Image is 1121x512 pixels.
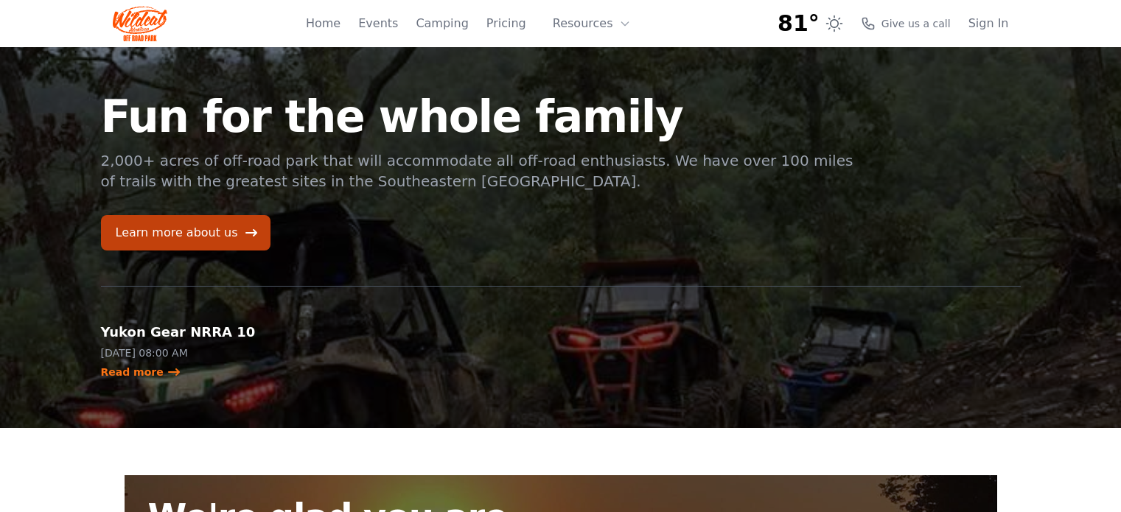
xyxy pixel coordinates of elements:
a: Events [358,15,398,32]
a: Learn more about us [101,215,270,250]
a: Read more [101,365,181,379]
span: 81° [778,10,820,37]
a: Home [306,15,341,32]
h1: Fun for the whole family [101,94,856,138]
a: Sign In [968,15,1009,32]
p: [DATE] 08:00 AM [101,346,313,360]
img: Wildcat Logo [113,6,168,41]
span: Give us a call [881,16,951,31]
p: 2,000+ acres of off-road park that will accommodate all off-road enthusiasts. We have over 100 mi... [101,150,856,192]
a: Pricing [486,15,526,32]
a: Camping [416,15,468,32]
a: Give us a call [861,16,951,31]
h2: Yukon Gear NRRA 10 [101,322,313,343]
button: Resources [544,9,640,38]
